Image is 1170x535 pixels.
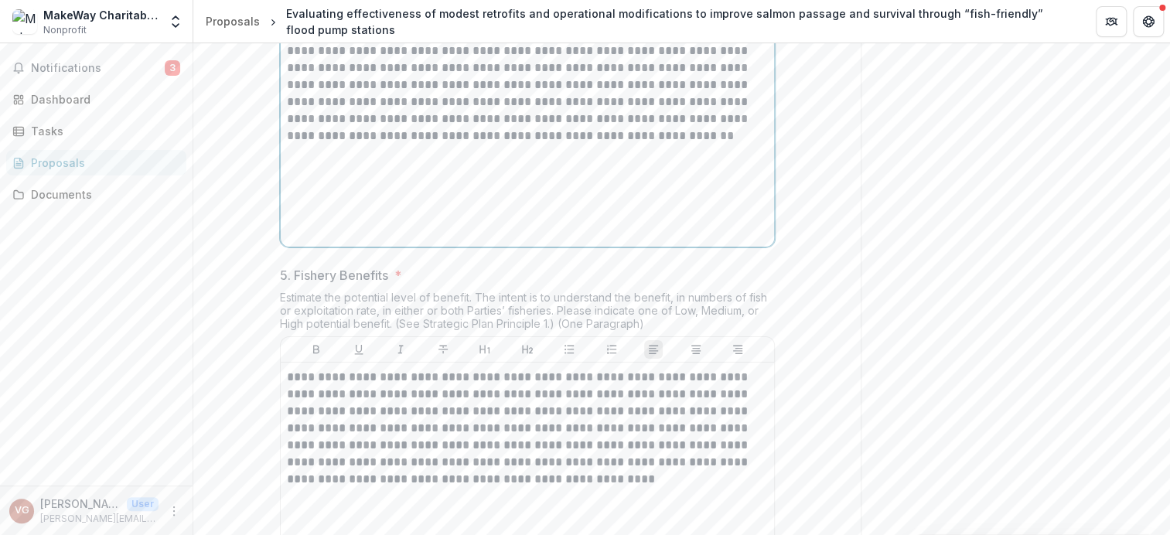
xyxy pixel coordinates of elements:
[1096,6,1127,37] button: Partners
[476,340,494,359] button: Heading 1
[31,123,174,139] div: Tasks
[31,62,165,75] span: Notifications
[602,340,621,359] button: Ordered List
[6,56,186,80] button: Notifications3
[6,150,186,175] a: Proposals
[280,266,388,285] p: 5. Fishery Benefits
[350,340,368,359] button: Underline
[391,340,410,359] button: Italicize
[31,186,174,203] div: Documents
[728,340,747,359] button: Align Right
[6,118,186,144] a: Tasks
[644,340,663,359] button: Align Left
[40,512,159,526] p: [PERSON_NAME][EMAIL_ADDRESS][DOMAIN_NAME]
[15,506,29,516] div: Vicki Guzikowski
[1133,6,1164,37] button: Get Help
[40,496,121,512] p: [PERSON_NAME]
[6,182,186,207] a: Documents
[200,2,1077,41] nav: breadcrumb
[280,291,775,336] div: Estimate the potential level of benefit. The intent is to understand the benefit, in numbers of f...
[307,340,326,359] button: Bold
[286,5,1071,38] div: Evaluating effectiveness of modest retrofits and operational modifications to improve salmon pass...
[206,13,260,29] div: Proposals
[127,497,159,511] p: User
[31,155,174,171] div: Proposals
[6,87,186,112] a: Dashboard
[31,91,174,107] div: Dashboard
[200,10,266,32] a: Proposals
[434,340,452,359] button: Strike
[560,340,578,359] button: Bullet List
[12,9,37,34] img: MakeWay Charitable Society - Resilient Waters
[43,23,87,37] span: Nonprofit
[165,60,180,76] span: 3
[687,340,705,359] button: Align Center
[165,502,183,520] button: More
[43,7,159,23] div: MakeWay Charitable Society - Resilient Waters
[165,6,186,37] button: Open entity switcher
[518,340,537,359] button: Heading 2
